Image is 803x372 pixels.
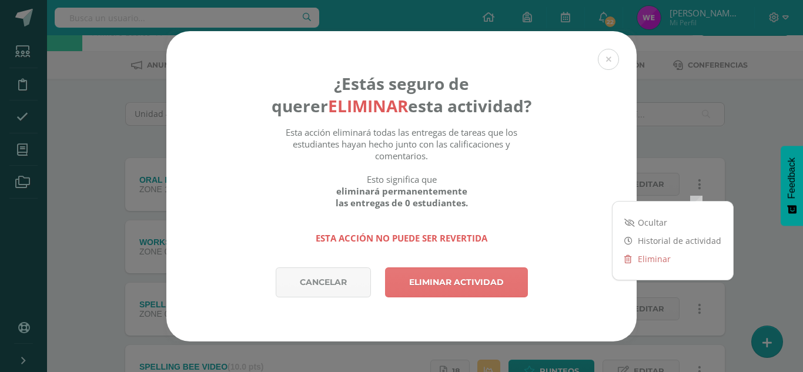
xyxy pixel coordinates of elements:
[272,126,532,244] div: Esta acción eliminará todas las entregas de tareas que los estudiantes hayan hecho junto con las ...
[385,267,528,297] a: Eliminar actividad
[613,213,733,232] a: Ocultar
[328,95,408,117] strong: eliminar
[613,232,733,250] a: Historial de actividad
[598,49,619,70] button: Close (Esc)
[316,232,487,244] strong: Esta acción no puede ser revertida
[787,157,797,199] span: Feedback
[276,267,371,297] a: Cancelar
[272,72,532,117] h4: ¿Estás seguro de querer esta actividad?
[781,146,803,226] button: Feedback - Mostrar encuesta
[613,250,733,268] a: Eliminar
[336,185,468,209] strong: eliminará permanentemente las entregas de 0 estudiantes.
